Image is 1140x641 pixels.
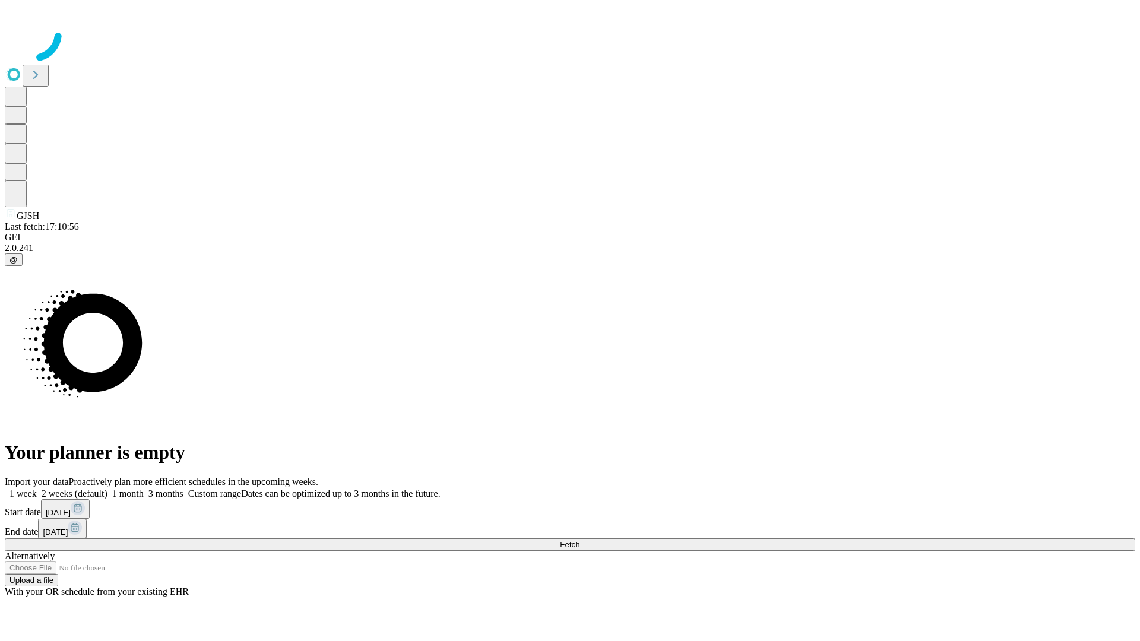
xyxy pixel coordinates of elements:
[188,488,241,499] span: Custom range
[5,586,189,596] span: With your OR schedule from your existing EHR
[5,499,1135,519] div: Start date
[9,255,18,264] span: @
[46,508,71,517] span: [DATE]
[5,574,58,586] button: Upload a file
[112,488,144,499] span: 1 month
[5,232,1135,243] div: GEI
[43,528,68,537] span: [DATE]
[5,538,1135,551] button: Fetch
[560,540,579,549] span: Fetch
[9,488,37,499] span: 1 week
[5,442,1135,464] h1: Your planner is empty
[5,243,1135,253] div: 2.0.241
[148,488,183,499] span: 3 months
[38,519,87,538] button: [DATE]
[5,477,69,487] span: Import your data
[5,253,23,266] button: @
[241,488,440,499] span: Dates can be optimized up to 3 months in the future.
[5,221,79,231] span: Last fetch: 17:10:56
[41,499,90,519] button: [DATE]
[5,551,55,561] span: Alternatively
[42,488,107,499] span: 2 weeks (default)
[5,519,1135,538] div: End date
[69,477,318,487] span: Proactively plan more efficient schedules in the upcoming weeks.
[17,211,39,221] span: GJSH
